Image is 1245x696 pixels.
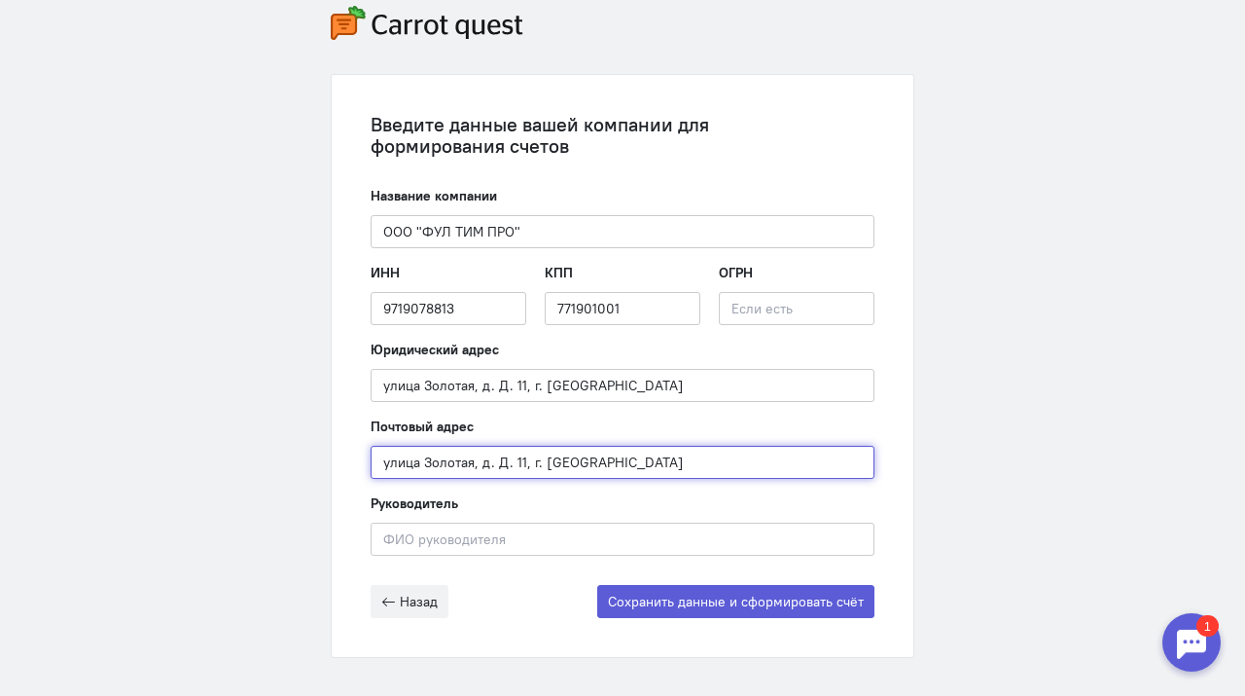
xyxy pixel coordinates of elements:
[545,263,573,282] label: КПП
[545,292,700,325] input: Если есть
[44,12,66,33] div: 1
[371,446,874,479] input: Почтовый адрес компании
[371,292,526,325] input: ИНН компании
[371,340,499,359] label: Юридический адрес
[371,585,448,618] button: Назад
[400,593,438,610] span: Назад
[597,585,874,618] button: Сохранить данные и сформировать счёт
[371,215,874,248] input: Название компании, например «ООО “Огого“»
[371,186,497,205] label: Название компании
[371,263,400,282] label: ИНН
[331,6,523,40] img: carrot-quest-logo.svg
[719,263,753,282] label: ОГРН
[371,114,874,157] div: Введите данные вашей компании для формирования счетов
[371,523,874,556] input: ФИО руководителя
[719,292,874,325] input: Если есть
[371,369,874,402] input: Юридический адрес компании
[371,494,458,513] label: Руководитель
[371,417,474,436] label: Почтовый адрес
